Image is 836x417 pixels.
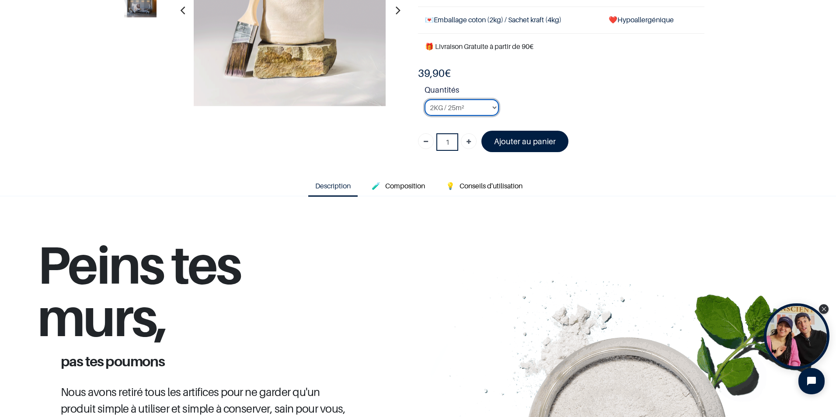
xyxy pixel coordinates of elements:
[791,361,832,402] iframe: Tidio Chat
[425,84,704,99] strong: Quantités
[385,181,425,190] span: Composition
[418,7,602,33] td: Emballage coton (2kg) / Sachet kraft (4kg)
[764,303,829,369] div: Open Tolstoy widget
[764,303,829,369] div: Tolstoy bubble widget
[461,133,477,149] a: Ajouter
[764,303,829,369] div: Open Tolstoy
[481,131,568,152] a: Ajouter au panier
[819,304,829,314] div: Close Tolstoy widget
[315,181,351,190] span: Description
[372,181,380,190] span: 🧪
[418,67,445,80] span: 39,90
[446,181,455,190] span: 💡
[460,181,522,190] span: Conseils d'utilisation
[37,238,373,354] h1: Peins tes murs,
[602,7,704,33] td: ❤️Hypoallergénique
[425,15,434,24] span: 💌
[418,133,434,149] a: Supprimer
[425,42,533,51] font: 🎁 Livraison Gratuite à partir de 90€
[418,67,451,80] b: €
[494,137,556,146] font: Ajouter au panier
[54,354,357,368] h1: pas tes poumons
